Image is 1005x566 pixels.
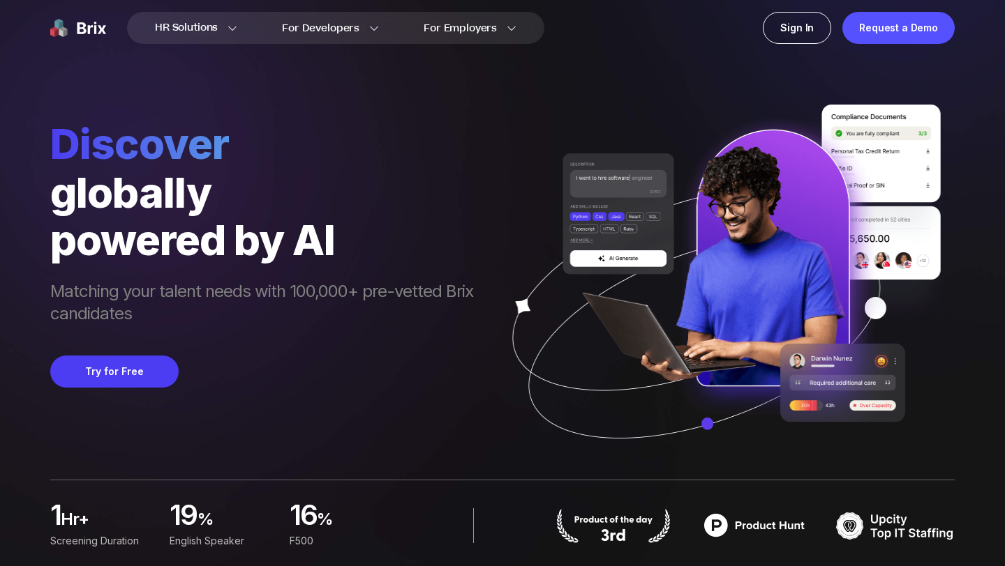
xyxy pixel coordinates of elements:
button: Try for Free [50,355,179,388]
span: hr+ [61,508,153,536]
span: 1 [50,503,61,530]
span: Matching your talent needs with 100,000+ pre-vetted Brix candidates [50,280,487,328]
a: Sign In [763,12,831,44]
div: F500 [290,533,392,549]
img: product hunt badge [554,508,673,543]
span: 19 [170,503,198,530]
span: For Employers [424,21,497,36]
span: % [317,508,392,536]
span: For Developers [282,21,359,36]
div: powered by AI [50,216,487,263]
img: TOP IT STAFFING [836,508,955,543]
a: Request a Demo [842,12,955,44]
span: % [198,508,273,536]
img: ai generate [487,105,955,480]
img: product hunt badge [695,508,814,543]
span: 16 [290,503,318,530]
div: English Speaker [170,533,272,549]
span: HR Solutions [155,17,218,39]
span: Discover [50,118,487,169]
div: globally [50,169,487,216]
div: Screening duration [50,533,153,549]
